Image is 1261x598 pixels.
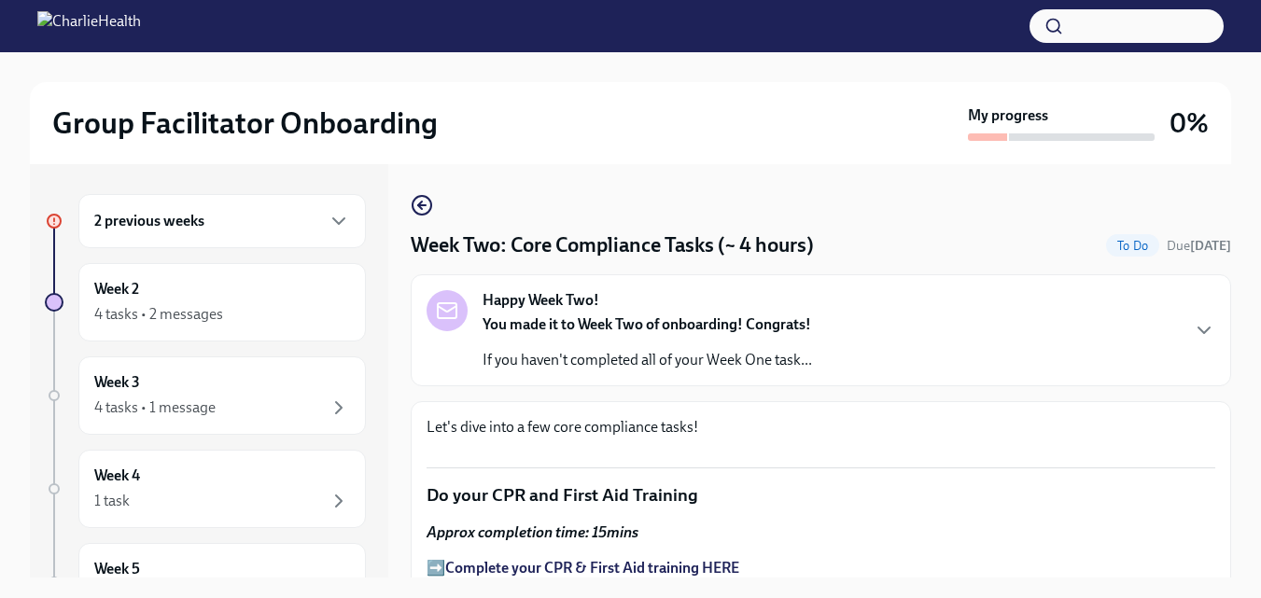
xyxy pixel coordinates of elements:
[94,279,139,299] h6: Week 2
[1190,238,1231,254] strong: [DATE]
[94,211,204,231] h6: 2 previous weeks
[1167,238,1231,254] span: Due
[427,523,638,541] strong: Approx completion time: 15mins
[483,315,811,333] strong: You made it to Week Two of onboarding! Congrats!
[94,559,140,579] h6: Week 5
[94,304,223,325] div: 4 tasks • 2 messages
[483,290,599,311] strong: Happy Week Two!
[78,194,366,248] div: 2 previous weeks
[968,105,1048,126] strong: My progress
[445,559,739,577] a: Complete your CPR & First Aid training HERE
[1106,239,1159,253] span: To Do
[45,450,366,528] a: Week 41 task
[94,466,140,486] h6: Week 4
[411,231,814,259] h4: Week Two: Core Compliance Tasks (~ 4 hours)
[427,558,1215,578] p: ➡️
[37,11,141,41] img: CharlieHealth
[52,104,438,142] h2: Group Facilitator Onboarding
[427,417,1215,438] p: Let's dive into a few core compliance tasks!
[483,350,812,370] p: If you haven't completed all of your Week One task...
[45,356,366,435] a: Week 34 tasks • 1 message
[94,372,140,393] h6: Week 3
[45,263,366,341] a: Week 24 tasks • 2 messages
[94,397,216,418] div: 4 tasks • 1 message
[1167,237,1231,255] span: October 6th, 2025 09:00
[1170,106,1209,140] h3: 0%
[427,483,1215,508] p: Do your CPR and First Aid Training
[94,491,130,511] div: 1 task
